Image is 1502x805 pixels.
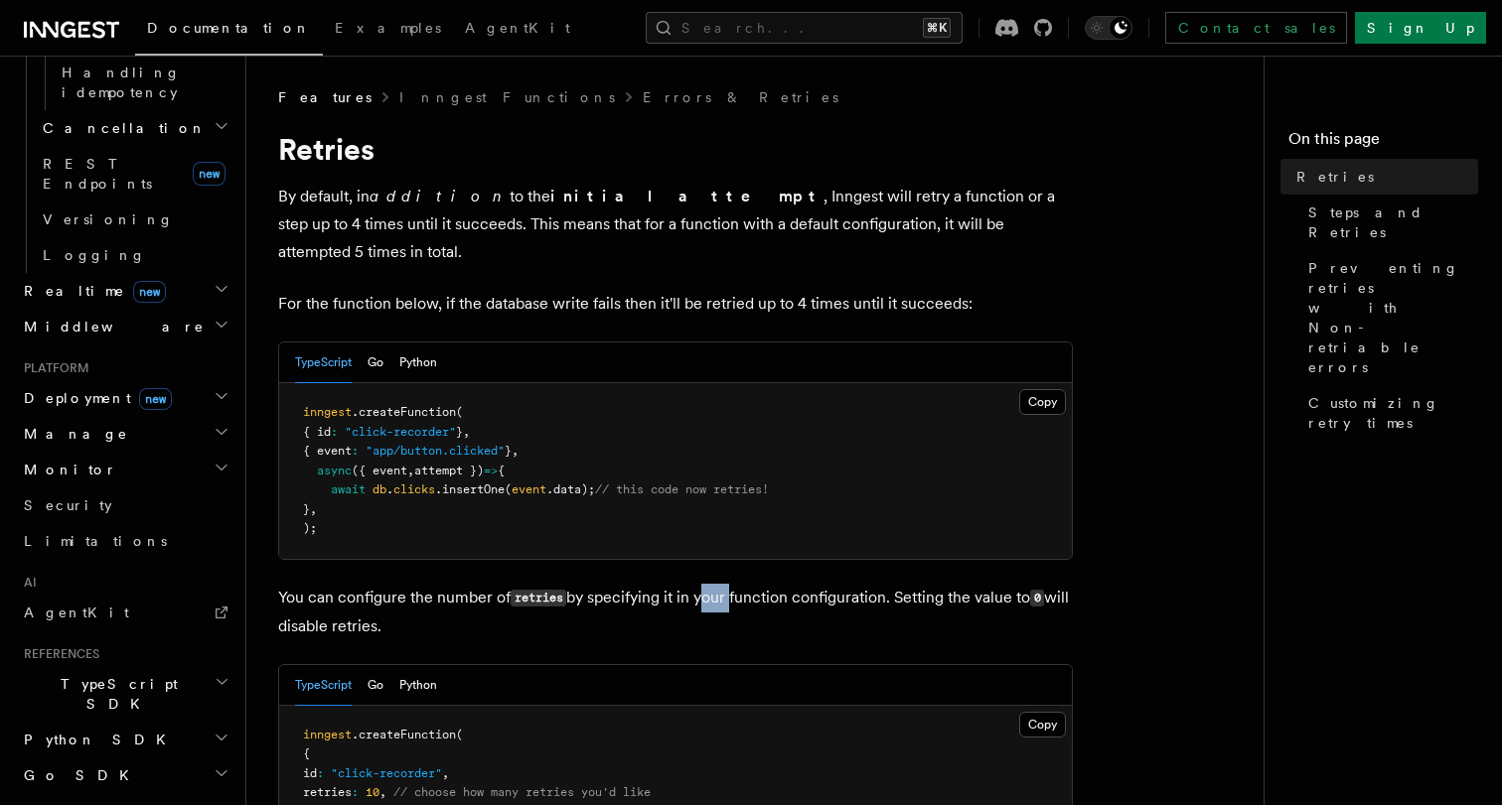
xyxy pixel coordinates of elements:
code: 0 [1030,590,1044,606]
span: // choose how many retries you'd like [393,785,651,799]
a: Documentation [135,6,323,56]
span: => [484,464,498,477]
button: Realtimenew [16,273,233,309]
span: Cancellation [35,118,207,138]
button: Copy [1019,712,1066,738]
span: Platform [16,360,89,376]
span: async [317,464,352,477]
a: Errors & Retries [643,87,838,107]
strong: initial attempt [550,187,824,205]
span: new [139,388,172,410]
span: Handling idempotency [62,65,181,100]
span: clicks [393,482,435,496]
span: Documentation [147,20,311,36]
button: Go [368,665,383,706]
span: Go SDK [16,765,141,785]
a: Preventing retries with Non-retriable errors [1300,250,1478,385]
a: Sign Up [1355,12,1486,44]
span: ( [505,482,512,496]
span: Preventing retries with Non-retriable errors [1308,258,1478,377]
a: Logging [35,237,233,273]
span: , [310,502,317,516]
span: attempt }) [414,464,484,477]
span: Monitor [16,460,117,479]
a: AgentKit [16,595,233,630]
span: Customizing retry times [1308,393,1478,433]
span: , [463,425,470,439]
button: Python SDK [16,722,233,757]
a: Retries [1288,159,1478,195]
span: retries [303,785,352,799]
span: { [303,746,310,760]
span: Logging [43,247,146,263]
button: Middleware [16,309,233,344]
a: Security [16,487,233,523]
span: id [303,766,317,780]
a: Contact sales [1165,12,1347,44]
span: ( [456,405,463,419]
span: { id [303,425,331,439]
code: retries [511,590,566,606]
span: : [352,444,359,458]
a: Examples [323,6,453,54]
span: } [505,444,512,458]
button: Manage [16,416,233,452]
span: } [303,502,310,516]
span: Manage [16,424,128,444]
span: Deployment [16,388,172,408]
a: Limitations [16,523,233,559]
span: Steps and Retries [1308,202,1478,242]
span: ); [303,521,317,535]
em: addition [370,187,510,205]
a: REST Endpointsnew [35,146,233,201]
span: inngest [303,728,352,741]
button: Monitor [16,452,233,487]
button: Deploymentnew [16,380,233,416]
span: Limitations [24,533,167,549]
span: Realtime [16,281,166,301]
span: Python SDK [16,730,178,749]
a: Versioning [35,201,233,237]
span: inngest [303,405,352,419]
span: 10 [366,785,379,799]
h4: On this page [1288,127,1478,159]
span: .data); [546,482,595,496]
span: : [331,425,338,439]
span: : [317,766,324,780]
a: Handling idempotency [54,55,233,110]
button: TypeScript SDK [16,666,233,722]
span: { [498,464,505,477]
span: REST Endpoints [43,156,152,192]
button: Python [399,665,437,706]
span: } [456,425,463,439]
span: await [331,482,366,496]
button: Python [399,342,437,383]
span: .insertOne [435,482,505,496]
p: By default, in to the , Inngest will retry a function or a step up to 4 times until it succeeds. ... [278,183,1073,266]
a: Steps and Retries [1300,195,1478,250]
span: "app/button.clicked" [366,444,505,458]
span: , [442,766,449,780]
button: Go SDK [16,757,233,793]
span: Middleware [16,317,205,336]
h1: Retries [278,131,1073,167]
button: Toggle dark mode [1085,16,1132,40]
span: .createFunction [352,728,456,741]
span: db [373,482,386,496]
span: AgentKit [24,604,129,620]
button: Go [368,342,383,383]
a: AgentKit [453,6,582,54]
p: You can configure the number of by specifying it in your function configuration. Setting the valu... [278,584,1073,640]
span: new [193,162,225,186]
span: ({ event [352,464,407,477]
a: Inngest Functions [399,87,615,107]
span: , [512,444,519,458]
span: Versioning [43,211,174,227]
span: , [407,464,414,477]
p: For the function below, if the database write fails then it'll be retried up to 4 times until it ... [278,290,1073,318]
span: Retries [1296,167,1374,187]
span: References [16,646,99,662]
span: { event [303,444,352,458]
button: Cancellation [35,110,233,146]
span: AgentKit [465,20,570,36]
